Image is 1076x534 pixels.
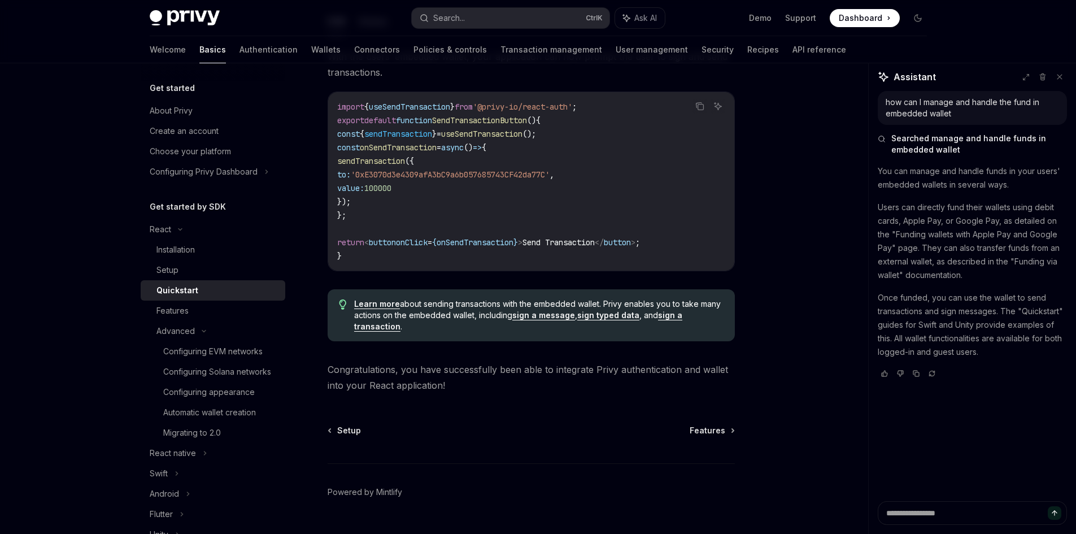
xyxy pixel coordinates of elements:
[522,129,536,139] span: ();
[337,197,351,207] span: });
[785,12,816,24] a: Support
[513,237,518,248] span: }
[747,36,779,63] a: Recipes
[339,299,347,310] svg: Tip
[595,237,604,248] span: </
[412,8,609,28] button: Search...CtrlK
[354,299,400,309] a: Learn more
[690,425,734,436] a: Features
[163,406,256,419] div: Automatic wallet creation
[604,237,631,248] span: button
[156,263,178,277] div: Setup
[396,115,432,125] span: function
[163,345,263,358] div: Configuring EVM networks
[163,426,221,440] div: Migrating to 2.0
[482,142,486,153] span: {
[437,129,441,139] span: =
[150,81,195,95] h5: Get started
[150,507,173,521] div: Flutter
[702,36,734,63] a: Security
[156,284,198,297] div: Quickstart
[337,129,360,139] span: const
[141,240,285,260] a: Installation
[428,237,432,248] span: =
[690,425,725,436] span: Features
[141,402,285,423] a: Automatic wallet creation
[351,170,550,180] span: '0xE3070d3e4309afA3bC9a6b057685743CF42da77C'
[455,102,473,112] span: from
[150,104,193,118] div: About Privy
[337,210,346,220] span: };
[328,362,735,393] span: Congratulations, you have successfully been able to integrate Privy authentication and wallet int...
[441,142,464,153] span: async
[1048,506,1061,520] button: Send message
[792,36,846,63] a: API reference
[328,49,735,80] span: With the users’ embedded wallet, your application can now prompt the user to sign and send transa...
[631,237,635,248] span: >
[894,70,936,84] span: Assistant
[450,102,455,112] span: }
[433,11,465,25] div: Search...
[616,36,688,63] a: User management
[141,280,285,301] a: Quickstart
[878,291,1067,359] p: Once funded, you can use the wallet to send transactions and sign messages. The "Quickstart" guid...
[635,237,640,248] span: ;
[500,36,602,63] a: Transaction management
[156,324,195,338] div: Advanced
[464,142,473,153] span: ()
[354,298,723,332] span: about sending transactions with the embedded wallet. Privy enables you to take many actions on th...
[141,141,285,162] a: Choose your platform
[577,310,639,320] a: sign typed data
[150,487,179,501] div: Android
[360,142,437,153] span: onSendTransaction
[432,129,437,139] span: }
[150,467,168,480] div: Swift
[156,243,195,257] div: Installation
[337,251,342,261] span: }
[141,423,285,443] a: Migrating to 2.0
[311,36,341,63] a: Wallets
[364,129,432,139] span: sendTransaction
[337,237,364,248] span: return
[150,124,219,138] div: Create an account
[337,156,405,166] span: sendTransaction
[437,237,513,248] span: onSendTransaction
[413,36,487,63] a: Policies & controls
[150,145,231,158] div: Choose your platform
[150,165,258,179] div: Configuring Privy Dashboard
[369,102,450,112] span: useSendTransaction
[878,133,1067,155] button: Searched manage and handle funds in embedded wallet
[141,341,285,362] a: Configuring EVM networks
[830,9,900,27] a: Dashboard
[878,201,1067,282] p: Users can directly fund their wallets using debit cards, Apple Pay, or Google Pay, as detailed on...
[432,237,437,248] span: {
[150,10,220,26] img: dark logo
[634,12,657,24] span: Ask AI
[364,237,369,248] span: <
[473,102,572,112] span: '@privy-io/react-auth'
[329,425,361,436] a: Setup
[749,12,772,24] a: Demo
[141,121,285,141] a: Create an account
[405,156,414,166] span: ({
[337,425,361,436] span: Setup
[586,14,603,23] span: Ctrl K
[437,142,441,153] span: =
[909,9,927,27] button: Toggle dark mode
[141,301,285,321] a: Features
[512,310,575,320] a: sign a message
[441,129,522,139] span: useSendTransaction
[396,237,428,248] span: onClick
[536,115,541,125] span: {
[141,362,285,382] a: Configuring Solana networks
[337,102,364,112] span: import
[432,115,527,125] span: SendTransactionButton
[156,304,189,318] div: Features
[692,99,707,114] button: Copy the contents from the code block
[354,36,400,63] a: Connectors
[364,102,369,112] span: {
[360,129,364,139] span: {
[199,36,226,63] a: Basics
[527,115,536,125] span: ()
[163,385,255,399] div: Configuring appearance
